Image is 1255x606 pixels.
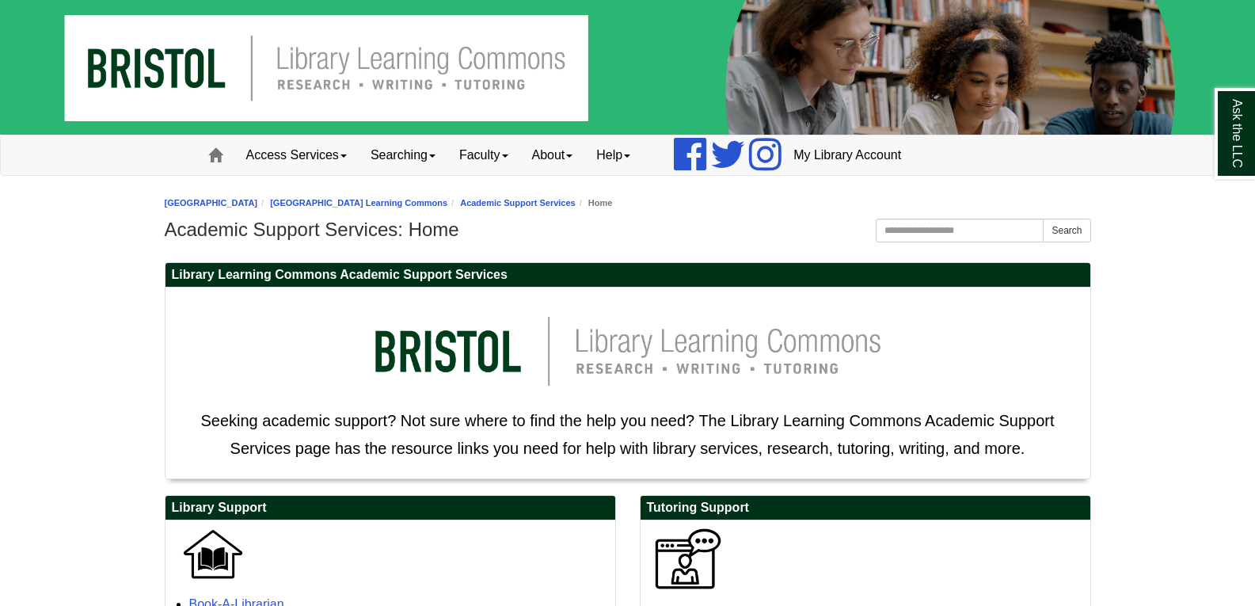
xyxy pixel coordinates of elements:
[460,198,576,208] a: Academic Support Services
[576,196,613,211] li: Home
[1043,219,1090,242] button: Search
[234,135,359,175] a: Access Services
[165,263,1090,288] h2: Library Learning Commons Academic Support Services
[359,135,447,175] a: Searching
[200,412,1054,457] span: Seeking academic support? Not sure where to find the help you need? The Library Learning Commons ...
[270,198,447,208] a: [GEOGRAPHIC_DATA] Learning Commons
[584,135,642,175] a: Help
[165,196,1091,211] nav: breadcrumb
[641,496,1090,520] h2: Tutoring Support
[165,198,258,208] a: [GEOGRAPHIC_DATA]
[165,496,615,520] h2: Library Support
[782,135,913,175] a: My Library Account
[447,135,520,175] a: Faculty
[165,219,1091,241] h1: Academic Support Services: Home
[351,295,905,407] img: llc logo
[520,135,585,175] a: About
